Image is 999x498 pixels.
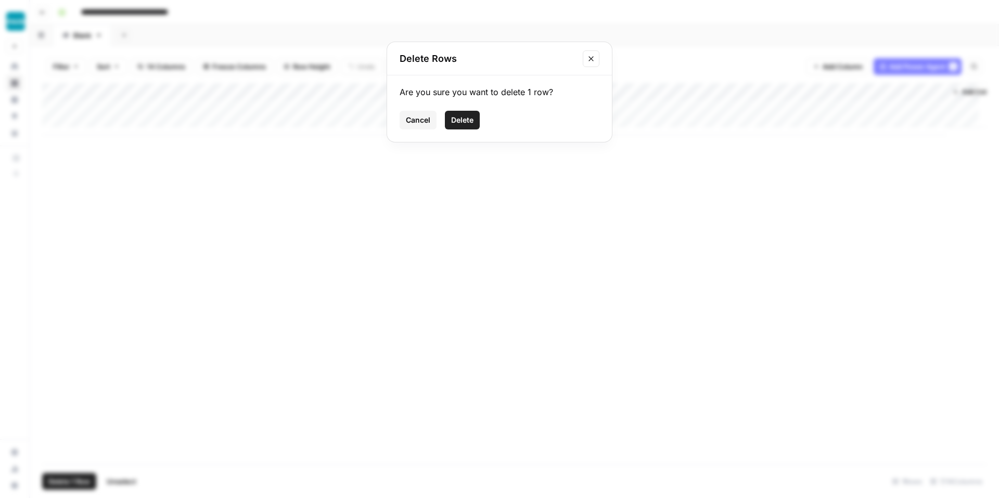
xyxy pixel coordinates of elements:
[583,50,599,67] button: Close modal
[400,86,599,98] div: Are you sure you want to delete 1 row?
[400,111,437,129] button: Cancel
[451,115,473,125] span: Delete
[406,115,430,125] span: Cancel
[400,51,577,66] h2: Delete Rows
[445,111,480,129] button: Delete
